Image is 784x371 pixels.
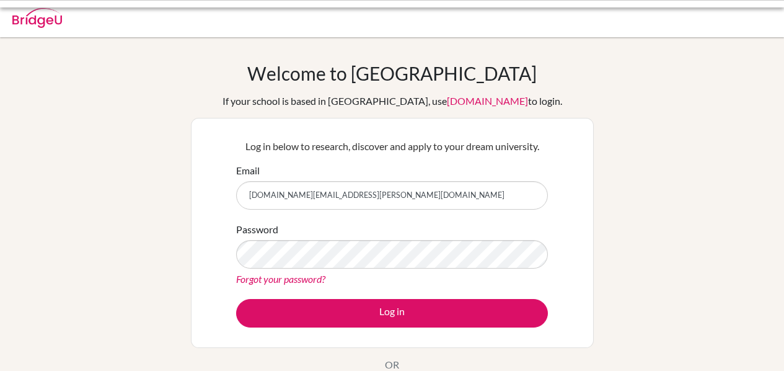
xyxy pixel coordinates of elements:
h1: Welcome to [GEOGRAPHIC_DATA] [247,62,537,84]
label: Email [236,163,260,178]
button: Log in [236,299,548,328]
img: Bridge-U [12,8,62,28]
a: Forgot your password? [236,273,325,285]
div: If your school is based in [GEOGRAPHIC_DATA], use to login. [222,94,562,109]
a: [DOMAIN_NAME] [447,95,528,107]
p: Log in below to research, discover and apply to your dream university. [236,139,548,154]
label: Password [236,222,278,237]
